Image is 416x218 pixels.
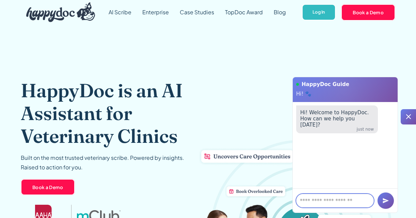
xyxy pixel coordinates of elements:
p: Built on the most trusted veterinary scribe. Powered by insights. Raised to action for you. [21,153,184,172]
img: HappyDoc Logo: A happy dog with his ear up, listening. [26,2,95,22]
a: home [21,1,95,24]
a: Book a Demo [341,4,395,20]
a: Log In [302,4,336,21]
h1: HappyDoc is an AI Assistant for Veterinary Clinics [21,79,189,148]
a: Book a Demo [21,179,75,195]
